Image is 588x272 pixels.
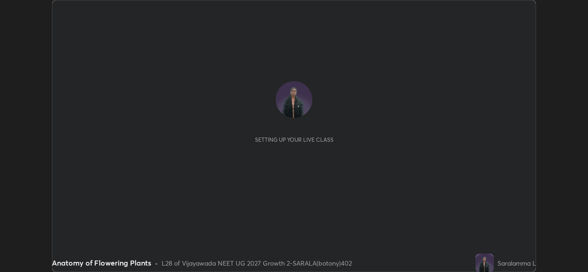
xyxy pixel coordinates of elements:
[276,81,312,118] img: e07e4dab6a7b43a1831a2c76b14e2e97.jpg
[255,136,334,143] div: Setting up your live class
[162,258,352,268] div: L28 of Vijayawada NEET UG 2027 Growth 2-SARALA(botony)402
[52,257,151,268] div: Anatomy of Flowering Plants
[498,258,536,268] div: Saralamma L
[475,254,494,272] img: e07e4dab6a7b43a1831a2c76b14e2e97.jpg
[155,258,158,268] div: •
